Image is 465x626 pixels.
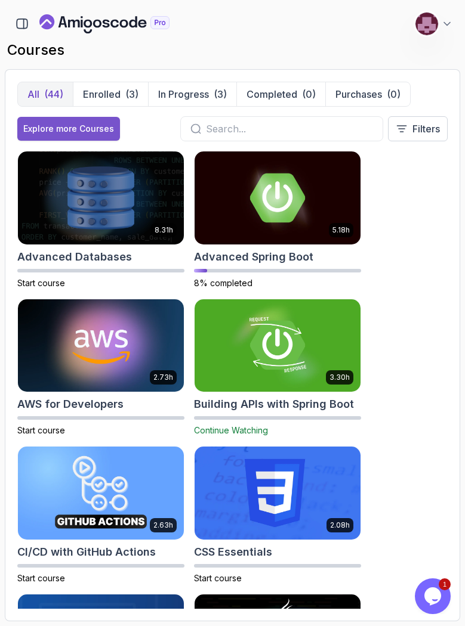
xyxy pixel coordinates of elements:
p: 2.08h [330,520,350,530]
p: Purchases [335,87,382,101]
p: 2.63h [153,520,173,530]
h2: AWS for Developers [17,396,124,413]
h2: courses [7,41,458,60]
h2: CI/CD with GitHub Actions [17,544,156,560]
h2: Advanced Databases [17,249,132,265]
img: AWS for Developers card [18,299,184,392]
input: Search... [206,122,373,136]
h2: CSS Essentials [194,544,272,560]
p: In Progress [158,87,209,101]
div: (3) [214,87,227,101]
div: (0) [302,87,316,101]
h2: Advanced Spring Boot [194,249,313,265]
div: (44) [44,87,63,101]
p: Enrolled [83,87,121,101]
button: Purchases(0) [325,82,410,106]
img: CSS Essentials card [195,447,361,540]
p: 3.30h [329,373,350,382]
button: Explore more Courses [17,117,120,141]
div: (0) [387,87,401,101]
a: Building APIs with Spring Boot card3.30hBuilding APIs with Spring BootContinue Watching [194,299,361,437]
button: All(44) [18,82,73,106]
a: Advanced Spring Boot card5.18hAdvanced Spring Boot8% completed [194,151,361,289]
p: 2.73h [153,373,173,382]
span: Start course [17,573,65,583]
span: 8% completed [194,278,252,288]
span: Start course [194,573,242,583]
button: In Progress(3) [148,82,236,106]
a: Landing page [39,14,197,33]
span: Start course [17,425,65,435]
img: CI/CD with GitHub Actions card [18,447,184,540]
button: Completed(0) [236,82,325,106]
button: Filters [388,116,448,141]
iframe: chat widget [415,578,453,614]
button: Enrolled(3) [73,82,148,106]
button: user profile image [415,12,453,36]
p: Filters [412,122,440,136]
img: Advanced Spring Boot card [195,151,361,244]
span: Start course [17,278,65,288]
p: 5.18h [332,225,350,235]
div: Explore more Courses [23,123,114,135]
img: user profile image [415,13,438,35]
span: Continue Watching [194,425,268,435]
img: Building APIs with Spring Boot card [195,299,361,392]
p: 8.31h [155,225,173,235]
p: Completed [247,87,297,101]
div: (3) [125,87,138,101]
p: All [27,87,39,101]
h2: Building APIs with Spring Boot [194,396,354,413]
img: Advanced Databases card [18,151,184,244]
